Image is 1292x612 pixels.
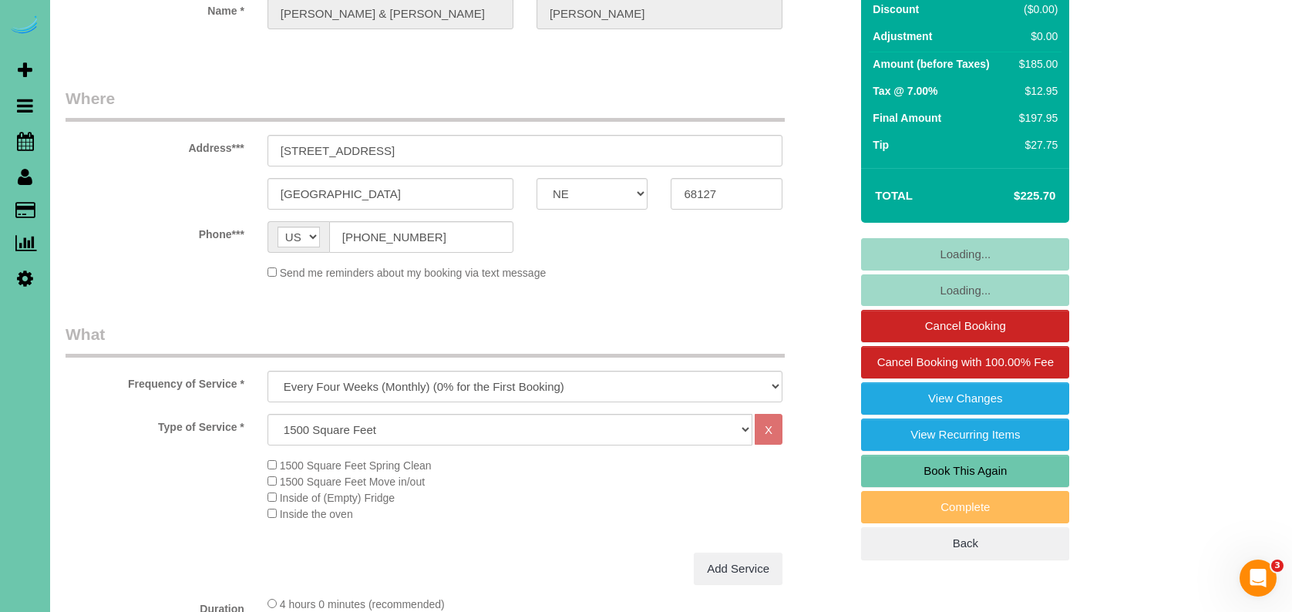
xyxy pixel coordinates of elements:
div: ($0.00) [1013,2,1058,17]
a: Cancel Booking with 100.00% Fee [861,346,1069,378]
a: Book This Again [861,455,1069,487]
label: Tax @ 7.00% [873,83,937,99]
span: Send me reminders about my booking via text message [280,267,547,279]
label: Amount (before Taxes) [873,56,989,72]
div: $0.00 [1013,29,1058,44]
label: Discount [873,2,919,17]
img: Automaid Logo [9,15,40,37]
label: Adjustment [873,29,932,44]
span: 3 [1271,560,1284,572]
span: Inside the oven [280,508,353,520]
span: 1500 Square Feet Spring Clean [280,459,432,472]
h4: $225.70 [967,190,1055,203]
div: $12.95 [1013,83,1058,99]
label: Type of Service * [54,414,256,435]
iframe: Intercom live chat [1240,560,1277,597]
label: Tip [873,137,889,153]
div: $27.75 [1013,137,1058,153]
strong: Total [875,189,913,202]
a: View Changes [861,382,1069,415]
legend: What [66,323,785,358]
span: 1500 Square Feet Move in/out [280,476,425,488]
a: Cancel Booking [861,310,1069,342]
a: View Recurring Items [861,419,1069,451]
span: Cancel Booking with 100.00% Fee [877,355,1054,368]
span: 4 hours 0 minutes (recommended) [280,598,445,610]
a: Back [861,527,1069,560]
label: Final Amount [873,110,941,126]
div: $197.95 [1013,110,1058,126]
legend: Where [66,87,785,122]
span: Inside of (Empty) Fridge [280,492,395,504]
a: Add Service [694,553,782,585]
label: Frequency of Service * [54,371,256,392]
div: $185.00 [1013,56,1058,72]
